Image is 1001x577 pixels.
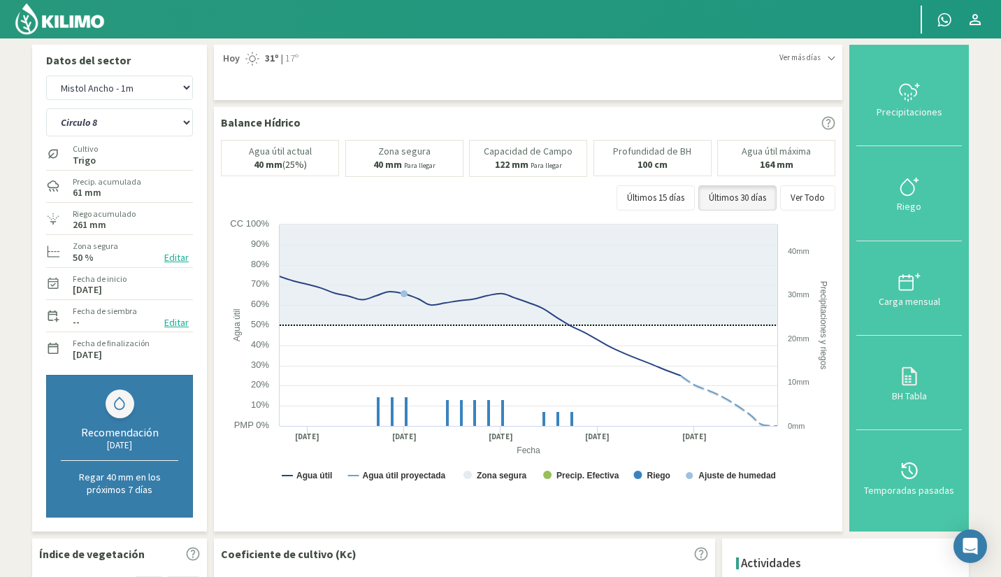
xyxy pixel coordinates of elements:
img: Kilimo [14,2,106,36]
button: BH Tabla [856,336,962,430]
p: (25%) [254,159,307,170]
div: [DATE] [61,439,178,451]
text: 30% [251,359,269,370]
p: Agua útil máxima [742,146,811,157]
text: Precip. Efectiva [556,471,619,480]
text: Zona segura [477,471,527,480]
text: 20mm [788,334,809,343]
label: Zona segura [73,240,118,252]
text: 10mm [788,378,809,386]
label: Precip. acumulada [73,176,141,188]
text: 0mm [788,422,805,430]
text: Agua útil [232,308,242,341]
span: | [281,52,283,66]
b: 164 mm [760,158,793,171]
label: 61 mm [73,188,101,197]
text: [DATE] [392,432,417,442]
text: 20% [251,379,269,390]
text: 60% [251,299,269,309]
p: Agua útil actual [249,146,312,157]
div: Precipitaciones [860,107,958,117]
button: Carga mensual [856,241,962,336]
b: 122 mm [495,158,528,171]
text: Agua útil [296,471,332,480]
div: Temporadas pasadas [860,485,958,495]
label: Cultivo [73,143,98,155]
p: Coeficiente de cultivo (Kc) [221,546,357,562]
label: 50 % [73,253,94,262]
strong: 31º [265,52,279,64]
text: 90% [251,238,269,249]
text: PMP 0% [234,420,270,430]
button: Últimos 30 días [698,185,777,211]
text: 30mm [788,290,809,299]
label: Fecha de siembra [73,305,137,318]
text: [DATE] [682,432,707,442]
div: BH Tabla [860,391,958,401]
p: Datos del sector [46,52,193,69]
button: Últimos 15 días [617,185,695,211]
label: [DATE] [73,350,102,359]
text: CC 100% [230,218,269,229]
text: [DATE] [585,432,610,442]
text: 70% [251,278,269,289]
p: Regar 40 mm en los próximos 7 días [61,471,178,496]
button: Riego [856,146,962,241]
b: 40 mm [373,158,402,171]
text: Agua útil proyectada [363,471,446,480]
p: Índice de vegetación [39,546,145,562]
label: Fecha de inicio [73,273,127,285]
div: Carga mensual [860,297,958,306]
text: Riego [647,471,670,480]
div: Recomendación [61,425,178,439]
p: Profundidad de BH [613,146,691,157]
p: Zona segura [378,146,431,157]
text: [DATE] [489,432,513,442]
small: Para llegar [404,161,435,170]
label: Fecha de finalización [73,337,150,350]
span: Hoy [221,52,240,66]
p: Capacidad de Campo [484,146,572,157]
text: Ajuste de humedad [698,471,776,480]
b: 100 cm [638,158,668,171]
div: Open Intercom Messenger [953,529,987,563]
button: Temporadas pasadas [856,430,962,525]
text: [DATE] [295,432,319,442]
b: 40 mm [254,158,282,171]
label: Trigo [73,156,98,165]
text: 10% [251,399,269,410]
text: Precipitaciones y riegos [819,280,828,369]
label: 261 mm [73,220,106,229]
button: Precipitaciones [856,52,962,146]
text: Fecha [517,446,540,455]
span: Ver más días [779,52,821,64]
h4: Actividades [741,557,801,570]
text: 40mm [788,247,809,255]
button: Ver Todo [780,185,835,211]
span: 17º [283,52,298,66]
label: -- [73,318,80,327]
label: [DATE] [73,285,102,294]
label: Riego acumulado [73,208,136,220]
text: 80% [251,259,269,269]
p: Balance Hídrico [221,114,301,131]
div: Riego [860,201,958,211]
text: 40% [251,339,269,350]
small: Para llegar [531,161,562,170]
text: 50% [251,319,269,329]
button: Editar [160,250,193,266]
button: Editar [160,315,193,331]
